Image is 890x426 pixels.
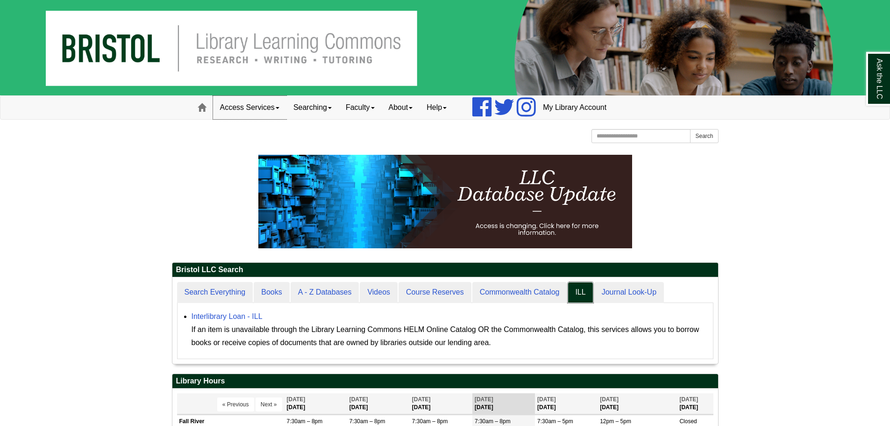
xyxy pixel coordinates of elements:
a: Searching [286,96,339,119]
a: Videos [360,282,398,303]
th: [DATE] [598,393,677,414]
a: Help [420,96,454,119]
span: 7:30am – 8pm [287,418,323,425]
button: Next » [256,397,282,412]
span: [DATE] [679,396,698,403]
th: [DATE] [535,393,598,414]
th: [DATE] [472,393,535,414]
span: Closed [679,418,697,425]
a: Books [254,282,289,303]
th: [DATE] [285,393,347,414]
a: Access Services [213,96,286,119]
a: About [382,96,420,119]
span: 7:30am – 8pm [349,418,385,425]
div: If an item is unavailable through the Library Learning Commons HELM Online Catalog OR the Commonw... [192,323,708,349]
span: 12pm – 5pm [600,418,631,425]
h2: Library Hours [172,374,718,389]
a: My Library Account [536,96,613,119]
button: « Previous [217,397,254,412]
span: [DATE] [600,396,619,403]
a: Commonwealth Catalog [472,282,567,303]
span: [DATE] [412,396,431,403]
span: 7:30am – 8pm [412,418,448,425]
img: HTML tutorial [258,155,632,248]
span: [DATE] [287,396,306,403]
a: Interlibrary Loan - ILL [192,312,263,320]
h2: Bristol LLC Search [172,263,718,277]
a: Search Everything [177,282,253,303]
span: 7:30am – 8pm [475,418,511,425]
a: Faculty [339,96,382,119]
button: Search [690,129,718,143]
th: [DATE] [347,393,410,414]
a: Course Reserves [399,282,471,303]
span: [DATE] [475,396,493,403]
span: 7:30am – 5pm [537,418,573,425]
span: [DATE] [349,396,368,403]
a: Journal Look-Up [594,282,664,303]
a: A - Z Databases [291,282,359,303]
a: ILL [568,282,593,303]
span: [DATE] [537,396,556,403]
th: [DATE] [410,393,472,414]
th: [DATE] [677,393,713,414]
